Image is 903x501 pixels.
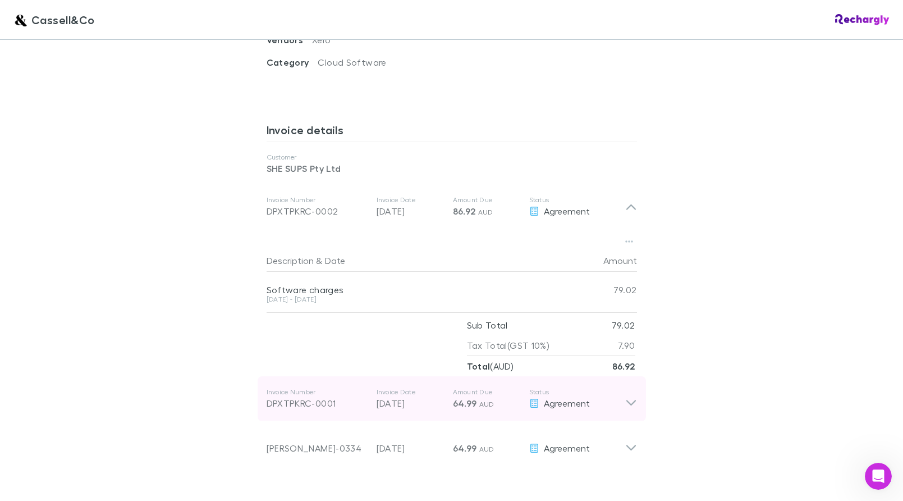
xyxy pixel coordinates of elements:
p: SHE SUPS Pty Ltd [267,162,637,175]
div: 79.02 [570,272,637,308]
div: Invoice NumberDPXTPKRC-0002Invoice Date[DATE]Amount Due86.92 AUDStatusAgreement [258,184,646,229]
span: 86.92 [453,206,476,217]
p: [DATE] [377,204,444,218]
span: 64.99 [453,398,477,409]
span: 64.99 [453,443,477,454]
iframe: Intercom live chat [865,463,892,490]
div: Software charges [267,284,570,295]
span: Vendors [267,34,313,45]
span: Cloud Software [318,57,386,67]
span: AUD [479,400,494,408]
strong: Total [467,361,491,372]
p: ( AUD ) [467,356,514,376]
div: & [267,249,565,272]
div: [DATE] - [DATE] [267,296,570,303]
p: Status [529,388,625,397]
div: Invoice NumberDPXTPKRC-0001Invoice Date[DATE]Amount Due64.99 AUDStatusAgreement [258,376,646,421]
p: 7.90 [618,335,635,356]
img: Cassell&Co's Logo [13,13,27,26]
p: 79.02 [612,315,635,335]
div: [PERSON_NAME]-0334 [267,441,368,455]
p: Tax Total (GST 10%) [467,335,550,356]
p: Sub Total [467,315,508,335]
span: AUD [478,208,493,216]
div: DPXTPKRC-0002 [267,204,368,218]
p: Amount Due [453,195,520,204]
h3: Invoice details [267,123,637,141]
p: [DATE] [377,397,444,410]
strong: 86.92 [612,361,635,372]
span: AUD [479,445,494,453]
p: Status [529,195,625,204]
p: Invoice Date [377,195,444,204]
div: [PERSON_NAME]-0334[DATE]64.99 AUDAgreement [258,421,646,466]
button: Date [325,249,345,272]
span: Category [267,57,318,68]
button: Description [267,249,314,272]
img: Rechargly Logo [835,14,890,25]
p: Customer [267,153,637,162]
div: DPXTPKRC-0001 [267,397,368,410]
p: Invoice Date [377,388,444,397]
span: Agreement [544,206,590,216]
p: Amount Due [453,388,520,397]
p: Invoice Number [267,195,368,204]
span: Cassell&Co [31,11,95,28]
span: Agreement [544,443,590,453]
p: Invoice Number [267,388,368,397]
p: [DATE] [377,441,444,455]
span: Agreement [544,398,590,408]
